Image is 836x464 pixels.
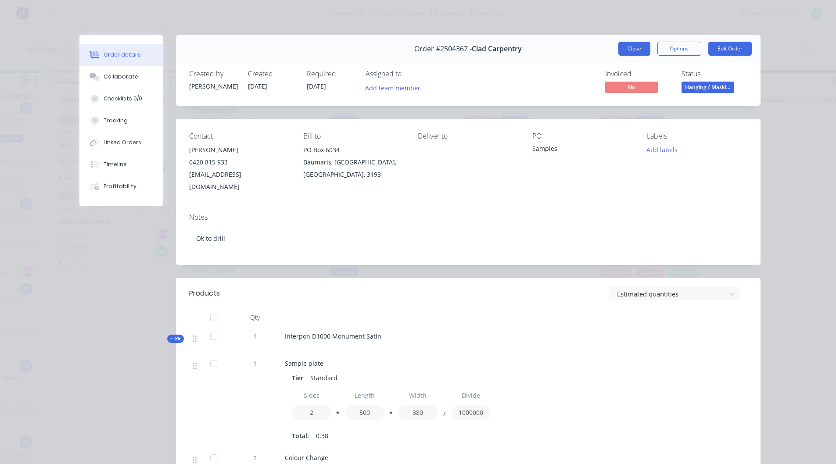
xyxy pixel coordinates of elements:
div: [PERSON_NAME]0420 815 933[EMAIL_ADDRESS][DOMAIN_NAME] [189,144,290,193]
input: Label [345,388,384,403]
span: Interpon D1000 Monument Satin [285,332,381,340]
div: Ok to drill [189,225,747,252]
div: Order details [104,51,141,59]
button: Linked Orders [79,132,163,153]
span: 1 [253,359,257,368]
div: Invoiced [605,70,671,78]
div: Checklists 0/0 [104,95,142,103]
div: Samples [532,144,633,156]
span: 1 [253,453,257,462]
div: Profitability [104,182,136,190]
span: Sample plate [285,359,323,368]
input: Label [451,388,491,403]
span: Total: [292,431,309,440]
button: Checklists 0/0 [79,88,163,110]
button: Order details [79,44,163,66]
button: Add labels [642,144,682,156]
div: Status [682,70,747,78]
button: Collaborate [79,66,163,88]
div: Contact [189,132,290,140]
button: / [440,412,448,419]
div: Products [189,288,220,299]
span: No [605,82,658,93]
button: Timeline [79,153,163,175]
button: Options [657,42,701,56]
div: PO Box 6034 [303,144,404,156]
div: Linked Orders [104,139,141,146]
div: Labels [647,132,747,140]
input: Value [292,405,331,420]
div: Created by [189,70,237,78]
div: Notes [189,213,747,221]
input: Label [398,388,438,403]
div: Collaborate [104,73,138,81]
button: Add team member [366,82,425,93]
div: Bill to [303,132,404,140]
div: 0420 815 933 [189,156,290,168]
input: Value [451,405,491,420]
span: Colour Change [285,453,328,462]
button: Close [618,42,650,56]
div: Required [307,70,355,78]
div: [PERSON_NAME] [189,82,237,91]
button: Add team member [360,82,425,93]
div: PO Box 6034Baumaris, [GEOGRAPHIC_DATA], [GEOGRAPHIC_DATA], 3193 [303,144,404,181]
button: Edit Order [708,42,752,56]
div: Tracking [104,117,128,125]
div: Timeline [104,161,127,168]
div: Qty [229,309,281,326]
button: Profitability [79,175,163,197]
input: Value [345,405,384,420]
div: Standard [307,371,341,384]
div: Deliver to [418,132,518,140]
div: Tier [292,371,307,384]
span: [DATE] [307,82,326,90]
span: [DATE] [248,82,267,90]
button: Tracking [79,110,163,132]
div: PO [532,132,633,140]
div: Created [248,70,296,78]
button: Kit [167,335,184,343]
span: Clad Carpentry [472,45,522,53]
span: Order #2504367 - [414,45,472,53]
input: Value [398,405,438,420]
span: Kit [170,336,181,342]
div: Assigned to [366,70,453,78]
input: Label [292,388,331,403]
span: 0.38 [316,431,328,440]
span: 1 [253,332,257,341]
span: Hanging / Maski... [682,82,734,93]
button: Hanging / Maski... [682,82,734,95]
div: [EMAIL_ADDRESS][DOMAIN_NAME] [189,168,290,193]
div: [PERSON_NAME] [189,144,290,156]
div: Baumaris, [GEOGRAPHIC_DATA], [GEOGRAPHIC_DATA], 3193 [303,156,404,181]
